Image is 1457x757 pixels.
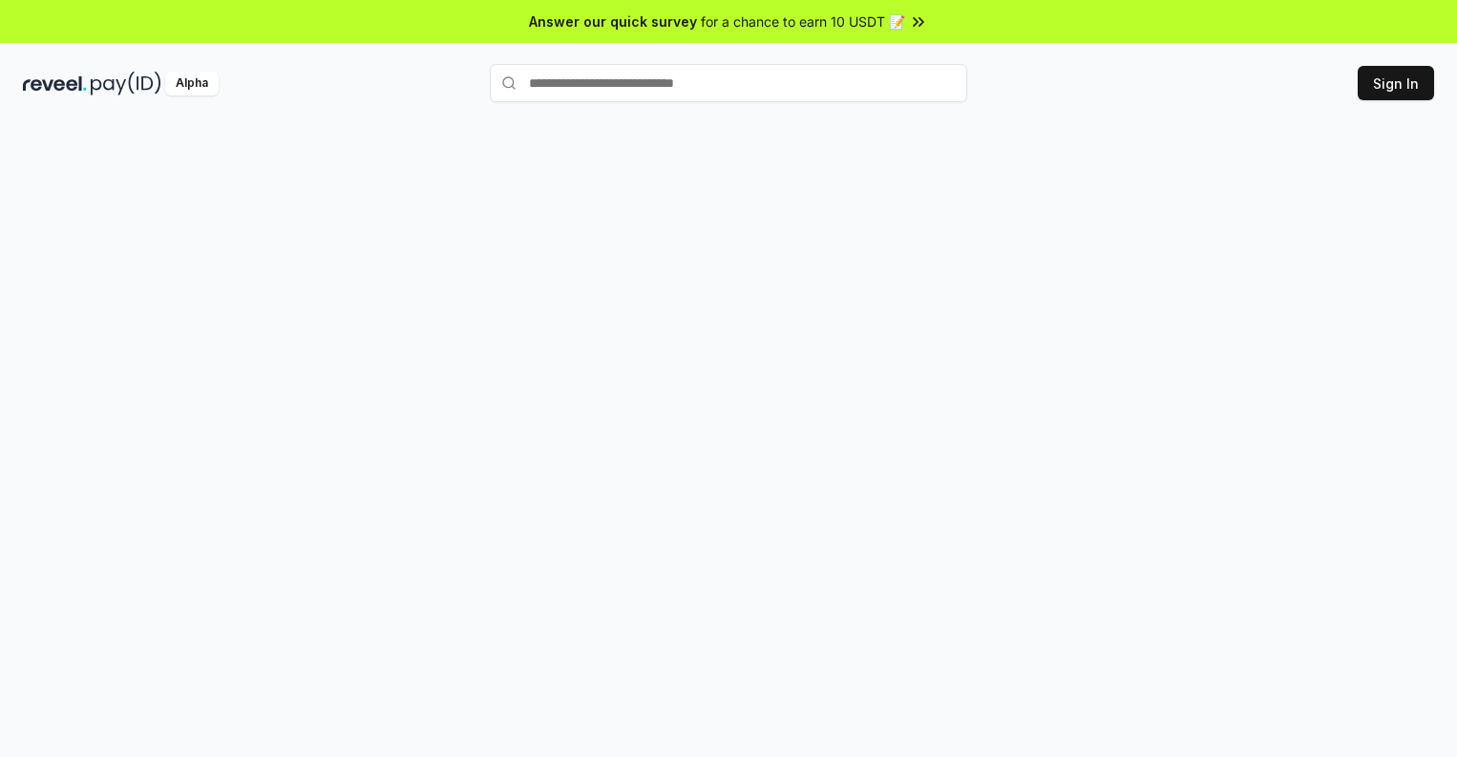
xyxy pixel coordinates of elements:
[1358,66,1434,100] button: Sign In
[165,72,219,95] div: Alpha
[91,72,161,95] img: pay_id
[701,11,905,32] span: for a chance to earn 10 USDT 📝
[529,11,697,32] span: Answer our quick survey
[23,72,87,95] img: reveel_dark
